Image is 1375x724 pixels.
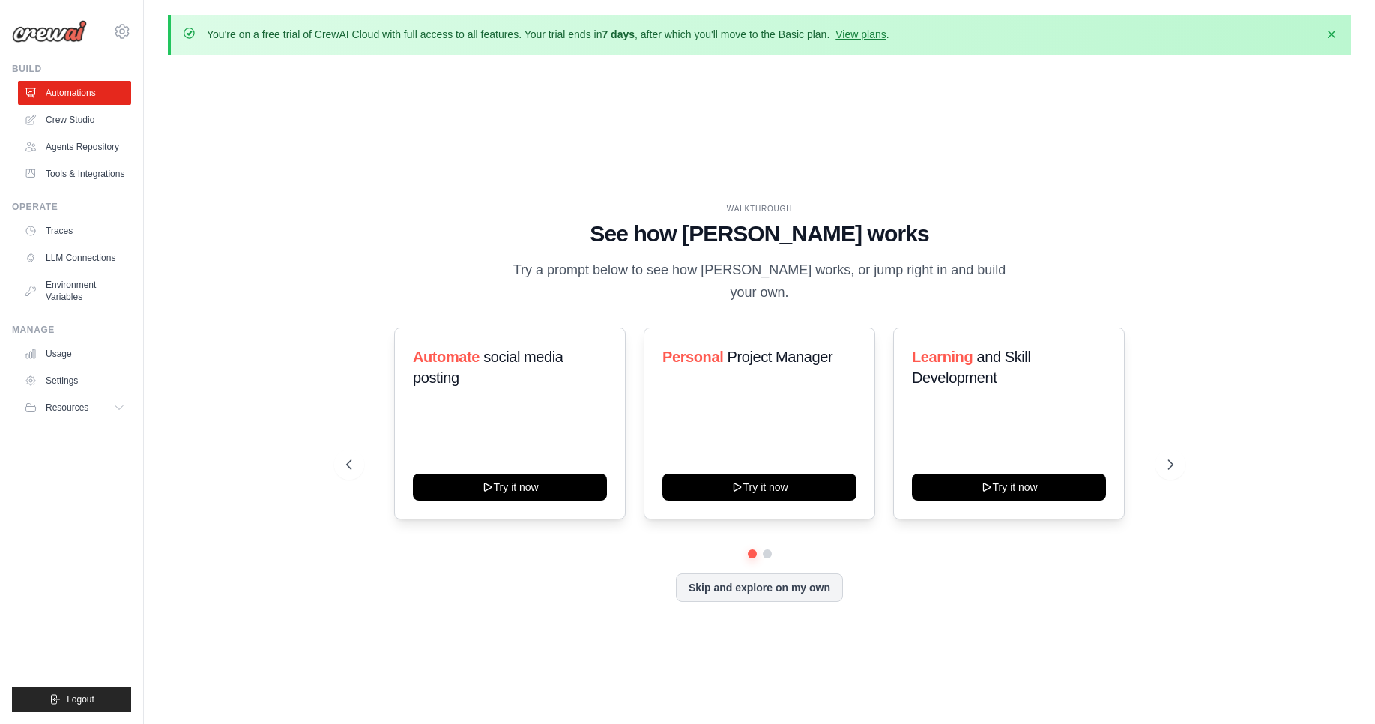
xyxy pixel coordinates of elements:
button: Logout [12,687,131,712]
p: You're on a free trial of CrewAI Cloud with full access to all features. Your trial ends in , aft... [207,27,889,42]
a: Environment Variables [18,273,131,309]
a: Traces [18,219,131,243]
a: Tools & Integrations [18,162,131,186]
a: Usage [18,342,131,366]
a: LLM Connections [18,246,131,270]
button: Try it now [413,474,607,501]
p: Try a prompt below to see how [PERSON_NAME] works, or jump right in and build your own. [508,259,1012,304]
img: Logo [12,20,87,43]
a: Settings [18,369,131,393]
div: Manage [12,324,131,336]
div: Operate [12,201,131,213]
button: Try it now [912,474,1106,501]
a: Automations [18,81,131,105]
button: Try it now [662,474,856,501]
button: Resources [18,396,131,420]
span: Resources [46,402,88,414]
span: Logout [67,693,94,705]
h1: See how [PERSON_NAME] works [346,220,1173,247]
button: Skip and explore on my own [676,573,843,602]
div: Build [12,63,131,75]
span: Automate [413,349,480,365]
strong: 7 days [602,28,635,40]
span: social media posting [413,349,563,386]
div: WALKTHROUGH [346,203,1173,214]
span: Personal [662,349,723,365]
span: Project Manager [727,349,832,365]
a: Crew Studio [18,108,131,132]
a: Agents Repository [18,135,131,159]
a: View plans [835,28,886,40]
span: Learning [912,349,973,365]
span: and Skill Development [912,349,1030,386]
